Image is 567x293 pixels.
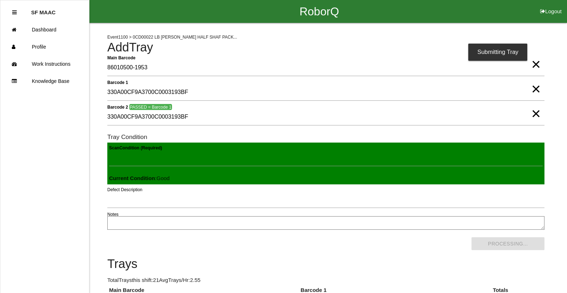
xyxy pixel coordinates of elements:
input: Required [107,60,544,76]
span: Clear Input [531,75,541,89]
span: Clear Input [531,50,541,64]
span: Event 1100 > 0CD00022 LB [PERSON_NAME] HALF SHAF PACK... [107,35,237,40]
span: PASSED = Barcode 1 [129,104,172,110]
a: Knowledge Base [0,73,89,90]
a: Dashboard [0,21,89,38]
b: Main Barcode [107,55,136,60]
b: Scan Condition (Required) [109,145,162,150]
a: Profile [0,38,89,55]
b: Barcode 2 [107,104,128,109]
p: SF MAAC [31,4,55,15]
label: Defect Description [107,187,142,193]
a: Work Instructions [0,55,89,73]
div: Close [12,4,17,21]
label: Notes [107,211,118,218]
span: Clear Input [531,99,541,114]
b: Current Condition [109,175,155,181]
span: : Good [109,175,170,181]
b: Barcode 1 [107,80,128,85]
h4: Trays [107,257,544,271]
div: Submitting Tray [468,44,527,61]
h6: Tray Condition [107,134,544,140]
h4: Add Tray [107,41,544,54]
p: Total Trays this shift: 21 Avg Trays /Hr: 2.55 [107,276,544,284]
